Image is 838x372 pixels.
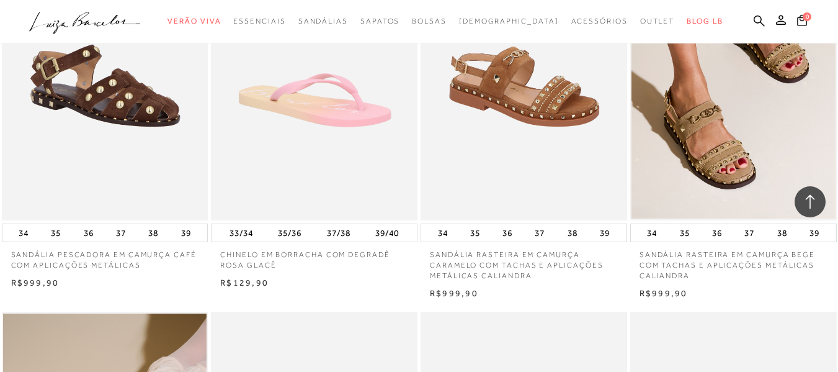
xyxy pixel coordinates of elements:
[640,288,688,298] span: R$999,90
[459,10,559,33] a: noSubCategoriesText
[564,224,581,242] button: 38
[2,242,208,271] a: SANDÁLIA PESCADORA EM CAMURÇA CAFÉ COM APLICAÇÕES METÁLICAS
[430,288,478,298] span: R$999,90
[793,14,811,30] button: 0
[421,242,627,281] a: SANDÁLIA RASTEIRA EM CAMURÇA CARAMELO COM TACHAS E APLICAÇÕES METÁLICAS CALIANDRA
[226,224,257,242] button: 33/34
[773,224,791,242] button: 38
[11,278,60,288] span: R$999,90
[323,224,354,242] button: 37/38
[531,224,548,242] button: 37
[806,224,823,242] button: 39
[571,10,628,33] a: categoryNavScreenReaderText
[167,10,221,33] a: categoryNavScreenReaderText
[167,17,221,25] span: Verão Viva
[80,224,97,242] button: 36
[211,242,417,271] a: CHINELO EM BORRACHA COM DEGRADÊ ROSA GLACÊ
[298,10,348,33] a: categoryNavScreenReaderText
[630,242,837,281] a: SANDÁLIA RASTEIRA EM CAMURÇA BEGE COM TACHAS E APLICAÇÕES METÁLICAS CALIANDRA
[499,224,516,242] button: 36
[233,17,285,25] span: Essenciais
[233,10,285,33] a: categoryNavScreenReaderText
[640,17,675,25] span: Outlet
[459,17,559,25] span: [DEMOGRAPHIC_DATA]
[640,10,675,33] a: categoryNavScreenReaderText
[803,12,811,21] span: 0
[708,224,726,242] button: 36
[412,10,447,33] a: categoryNavScreenReaderText
[220,278,269,288] span: R$129,90
[643,224,661,242] button: 34
[687,17,723,25] span: BLOG LB
[741,224,758,242] button: 37
[412,17,447,25] span: Bolsas
[274,224,305,242] button: 35/36
[298,17,348,25] span: Sandálias
[434,224,452,242] button: 34
[372,224,403,242] button: 39/40
[47,224,65,242] button: 35
[571,17,628,25] span: Acessórios
[145,224,162,242] button: 38
[360,10,399,33] a: categoryNavScreenReaderText
[15,224,32,242] button: 34
[112,224,130,242] button: 37
[177,224,195,242] button: 39
[596,224,613,242] button: 39
[687,10,723,33] a: BLOG LB
[466,224,484,242] button: 35
[676,224,693,242] button: 35
[360,17,399,25] span: Sapatos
